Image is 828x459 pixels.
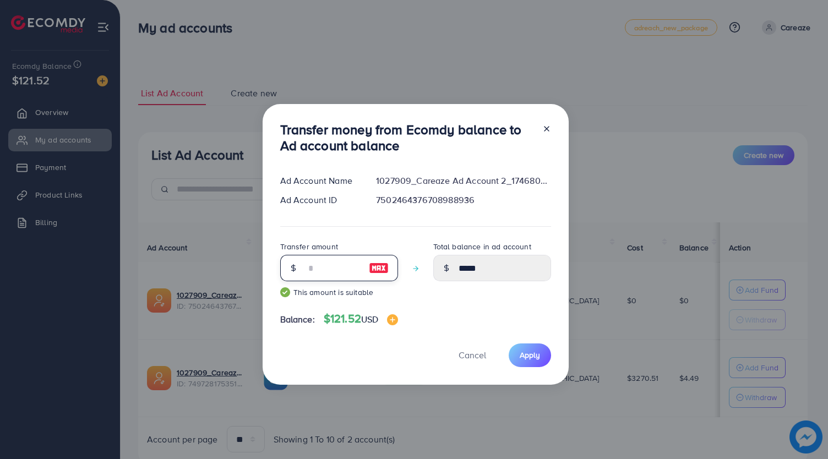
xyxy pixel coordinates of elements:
[387,314,398,325] img: image
[520,349,540,360] span: Apply
[367,194,559,206] div: 7502464376708988936
[459,349,486,361] span: Cancel
[280,287,290,297] img: guide
[324,312,399,326] h4: $121.52
[280,313,315,326] span: Balance:
[367,174,559,187] div: 1027909_Careaze Ad Account 2_1746803855755
[280,241,338,252] label: Transfer amount
[280,287,398,298] small: This amount is suitable
[369,261,389,275] img: image
[433,241,531,252] label: Total balance in ad account
[445,343,500,367] button: Cancel
[361,313,378,325] span: USD
[280,122,533,154] h3: Transfer money from Ecomdy balance to Ad account balance
[509,343,551,367] button: Apply
[271,194,368,206] div: Ad Account ID
[271,174,368,187] div: Ad Account Name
